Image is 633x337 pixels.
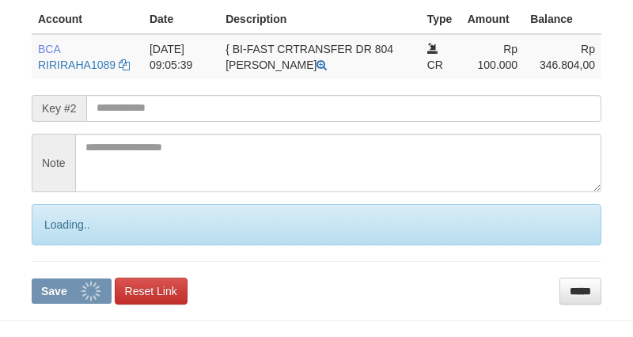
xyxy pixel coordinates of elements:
span: Key #2 [32,95,86,122]
th: Amount [461,5,524,34]
a: Reset Link [115,278,188,305]
span: Note [32,134,75,192]
a: Copy RIRIRAHA1089 to clipboard [119,59,130,71]
td: { BI-FAST CRTRANSFER DR 804 [PERSON_NAME] [219,34,420,79]
th: Account [32,5,143,34]
th: Type [421,5,461,34]
button: Save [32,278,112,304]
a: RIRIRAHA1089 [38,59,116,71]
span: Save [41,285,67,297]
span: BCA [38,43,60,55]
td: Rp 346.804,00 [524,34,601,79]
td: Rp 100.000 [461,34,524,79]
th: Balance [524,5,601,34]
td: [DATE] 09:05:39 [143,34,219,79]
span: CR [427,59,443,71]
span: Reset Link [125,285,177,297]
th: Date [143,5,219,34]
th: Description [219,5,420,34]
div: Loading.. [32,204,601,245]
